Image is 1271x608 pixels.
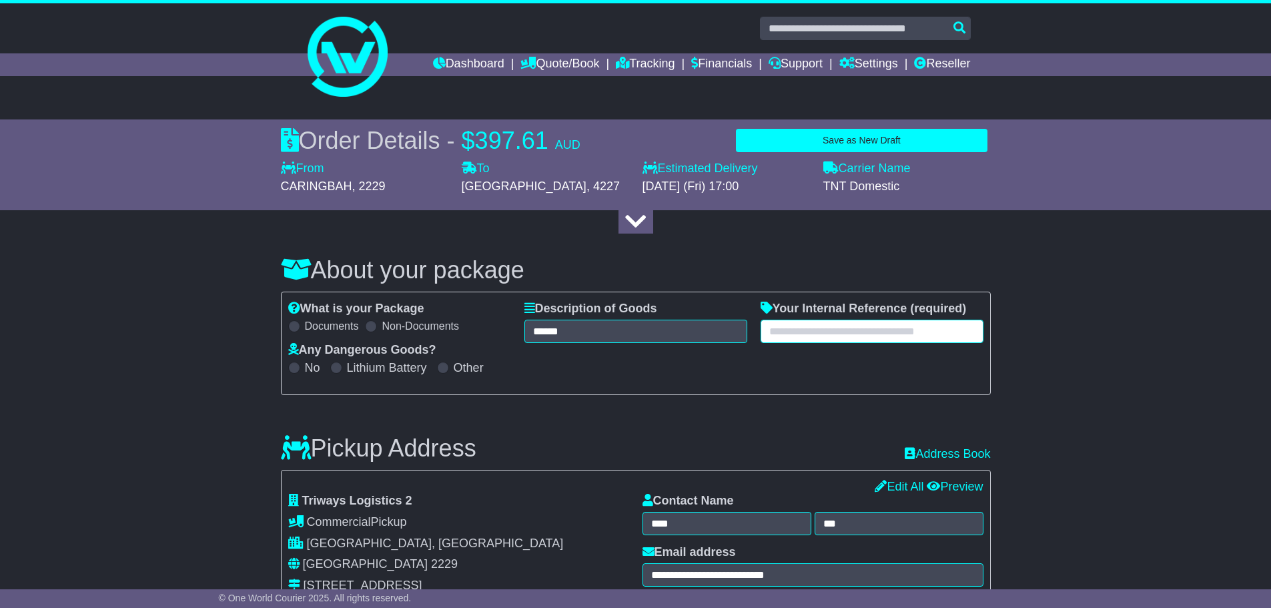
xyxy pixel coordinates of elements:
span: CARINGBAH [281,180,352,193]
label: Carrier Name [823,162,911,176]
a: Quote/Book [520,53,599,76]
label: To [462,162,490,176]
h3: Pickup Address [281,435,476,462]
a: Financials [691,53,752,76]
label: From [281,162,324,176]
label: Other [454,361,484,376]
span: 2229 [431,557,458,571]
span: 397.61 [475,127,548,154]
a: Support [769,53,823,76]
label: Documents [305,320,359,332]
span: [GEOGRAPHIC_DATA] [462,180,586,193]
span: © One World Courier 2025. All rights reserved. [219,593,412,603]
span: AUD [555,138,580,151]
h3: About your package [281,257,991,284]
label: What is your Package [288,302,424,316]
span: [GEOGRAPHIC_DATA] [303,557,428,571]
span: Commercial [307,515,371,529]
span: , 2229 [352,180,386,193]
span: [GEOGRAPHIC_DATA], [GEOGRAPHIC_DATA] [307,537,564,550]
span: Triways Logistics 2 [302,494,412,507]
label: Non-Documents [382,320,459,332]
div: [DATE] (Fri) 17:00 [643,180,810,194]
a: Settings [839,53,898,76]
label: Your Internal Reference (required) [761,302,967,316]
div: Pickup [288,515,629,530]
label: Estimated Delivery [643,162,810,176]
a: Preview [927,480,983,493]
label: No [305,361,320,376]
div: [STREET_ADDRESS] [304,579,422,593]
span: $ [462,127,475,154]
label: Description of Goods [524,302,657,316]
a: Edit All [875,480,923,493]
label: Any Dangerous Goods? [288,343,436,358]
a: Tracking [616,53,675,76]
label: Email address [643,545,736,560]
button: Save as New Draft [736,129,987,152]
a: Address Book [905,447,990,462]
span: , 4227 [586,180,620,193]
a: Dashboard [433,53,504,76]
label: Lithium Battery [347,361,427,376]
a: Reseller [914,53,970,76]
div: TNT Domestic [823,180,991,194]
div: Order Details - [281,126,580,155]
label: Contact Name [643,494,734,509]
